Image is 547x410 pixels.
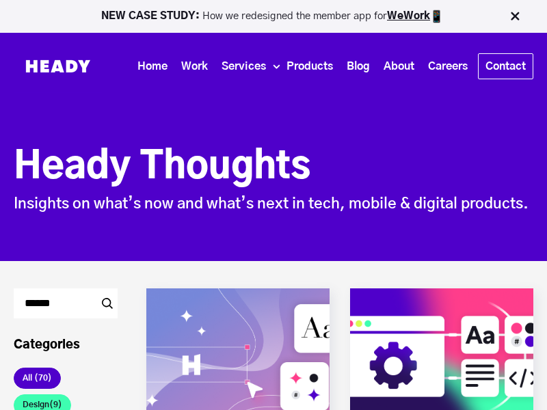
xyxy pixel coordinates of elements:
[131,54,174,79] a: Home
[49,400,62,409] span: (9)
[508,10,522,23] img: Close Bar
[430,10,444,23] img: app emoji
[215,54,273,79] a: Services
[14,40,103,93] img: Heady_Logo_Web-01 (1)
[14,196,529,211] span: Insights on what’s now and what’s next in tech, mobile & digital products.
[6,10,541,23] p: How we redesigned the member app for
[14,337,118,354] h3: Categories
[340,54,377,79] a: Blog
[479,54,533,79] a: Contact
[174,54,215,79] a: Work
[421,54,475,79] a: Careers
[14,368,61,389] a: All (70)
[101,11,202,21] strong: NEW CASE STUDY:
[377,54,421,79] a: About
[14,288,118,318] input: Search
[387,11,430,21] a: WeWork
[116,53,533,79] div: Navigation Menu
[280,54,340,79] a: Products
[14,145,533,191] h1: Heady Thoughts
